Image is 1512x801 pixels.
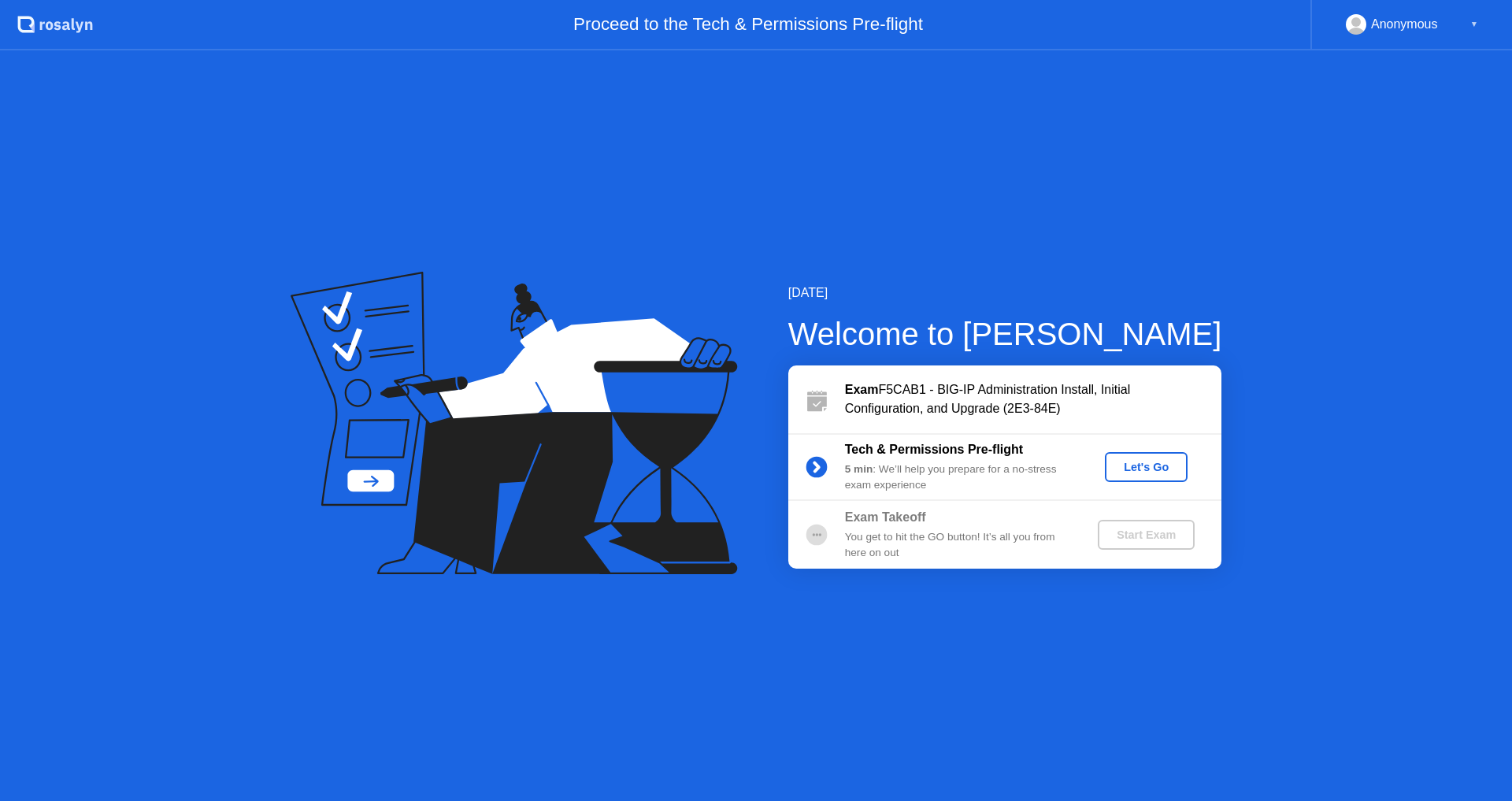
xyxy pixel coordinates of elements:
div: Let's Go [1111,461,1181,473]
button: Let's Go [1105,452,1188,482]
b: Exam [845,383,879,396]
div: [DATE] [788,284,1222,302]
div: F5CAB1 - BIG-IP Administration Install, Initial Configuration, and Upgrade (2E3-84E) [845,380,1221,418]
b: 5 min [845,463,873,475]
b: Exam Takeoff [845,510,926,524]
b: Tech & Permissions Pre-flight [845,443,1023,456]
div: Start Exam [1104,528,1188,541]
div: You get to hit the GO button! It’s all you from here on out [845,529,1072,562]
div: Anonymous [1371,14,1438,35]
button: Start Exam [1098,520,1195,550]
div: ▼ [1470,14,1478,35]
div: : We’ll help you prepare for a no-stress exam experience [845,462,1072,494]
div: Welcome to [PERSON_NAME] [788,310,1222,358]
